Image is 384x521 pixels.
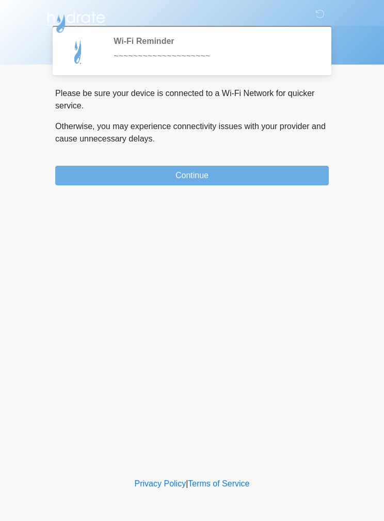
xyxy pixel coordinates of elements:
[55,87,329,112] p: Please be sure your device is connected to a Wi-Fi Network for quicker service.
[63,36,94,67] img: Agent Avatar
[153,134,155,143] span: .
[55,120,329,145] p: Otherwise, you may experience connectivity issues with your provider and cause unnecessary delays
[135,479,186,488] a: Privacy Policy
[45,8,107,34] img: Hydrate IV Bar - Flagstaff Logo
[55,166,329,185] button: Continue
[188,479,249,488] a: Terms of Service
[114,50,313,62] div: ~~~~~~~~~~~~~~~~~~~~
[186,479,188,488] a: |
